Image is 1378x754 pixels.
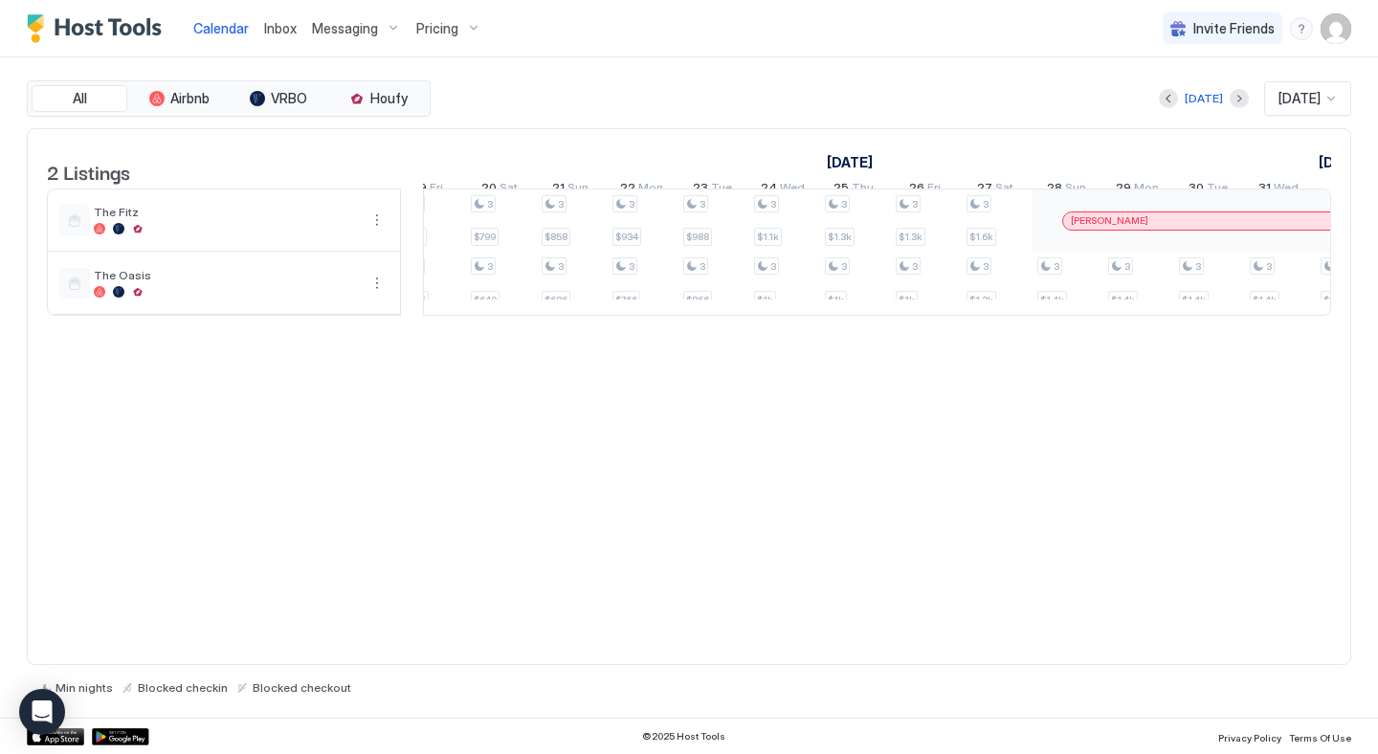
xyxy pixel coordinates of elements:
[1254,176,1303,204] a: December 31, 2025
[1289,726,1351,746] a: Terms Of Use
[416,20,458,37] span: Pricing
[271,90,307,107] span: VRBO
[1189,180,1204,200] span: 30
[474,294,497,306] span: $640
[1054,260,1059,273] span: 3
[32,85,127,112] button: All
[558,198,564,211] span: 3
[899,294,915,306] span: $1k
[756,176,810,204] a: December 24, 2025
[19,689,65,735] div: Open Intercom Messenger
[552,180,565,200] span: 21
[1116,180,1131,200] span: 29
[27,14,170,43] a: Host Tools Logo
[972,176,1018,204] a: December 27, 2025
[1314,148,1369,176] a: January 1, 2026
[1289,732,1351,743] span: Terms Of Use
[264,18,297,38] a: Inbox
[170,90,210,107] span: Airbnb
[686,294,709,306] span: $866
[481,180,497,200] span: 20
[1047,180,1062,200] span: 28
[711,180,732,200] span: Tue
[138,680,228,695] span: Blocked checkin
[1182,87,1226,110] button: [DATE]
[366,209,389,232] button: More options
[567,180,589,200] span: Sun
[94,268,358,282] span: The Oasis
[700,260,705,273] span: 3
[27,728,84,745] a: App Store
[193,20,249,36] span: Calendar
[1111,176,1164,204] a: December 29, 2025
[1278,90,1321,107] span: [DATE]
[841,260,847,273] span: 3
[1195,260,1201,273] span: 3
[477,176,522,204] a: December 20, 2025
[899,231,922,243] span: $1.3k
[1290,17,1313,40] div: menu
[642,730,725,743] span: © 2025 Host Tools
[638,180,663,200] span: Mon
[1184,176,1233,204] a: December 30, 2025
[94,205,358,219] span: The Fitz
[1071,214,1148,227] span: [PERSON_NAME]
[558,260,564,273] span: 3
[487,260,493,273] span: 3
[969,231,993,243] span: $1.6k
[693,180,708,200] span: 23
[1185,90,1223,107] div: [DATE]
[56,680,113,695] span: Min nights
[27,80,431,117] div: tab-group
[770,198,776,211] span: 3
[193,18,249,38] a: Calendar
[312,20,378,37] span: Messaging
[700,198,705,211] span: 3
[983,198,989,211] span: 3
[1124,260,1130,273] span: 3
[366,209,389,232] div: menu
[833,180,849,200] span: 25
[73,90,87,107] span: All
[1040,294,1064,306] span: $1.4k
[366,272,389,295] div: menu
[500,180,518,200] span: Sat
[92,728,149,745] a: Google Play Store
[1159,89,1178,108] button: Previous month
[1193,20,1275,37] span: Invite Friends
[1321,13,1351,44] div: User profile
[995,180,1013,200] span: Sat
[1218,732,1281,743] span: Privacy Policy
[474,231,496,243] span: $799
[977,180,992,200] span: 27
[545,231,567,243] span: $858
[330,85,426,112] button: Houfy
[1323,294,1345,306] span: $1.1k
[545,294,567,306] span: $686
[264,20,297,36] span: Inbox
[1253,294,1277,306] span: $1.4k
[629,260,634,273] span: 3
[1207,180,1228,200] span: Tue
[1134,180,1159,200] span: Mon
[1258,180,1271,200] span: 31
[688,176,737,204] a: December 23, 2025
[1111,294,1135,306] span: $1.4k
[629,198,634,211] span: 3
[686,231,709,243] span: $988
[1042,176,1091,204] a: December 28, 2025
[969,294,993,306] span: $1.3k
[912,260,918,273] span: 3
[780,180,805,200] span: Wed
[841,198,847,211] span: 3
[131,85,227,112] button: Airbnb
[615,294,637,306] span: $766
[615,176,668,204] a: December 22, 2025
[547,176,593,204] a: December 21, 2025
[828,294,844,306] span: $1k
[620,180,635,200] span: 22
[912,198,918,211] span: 3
